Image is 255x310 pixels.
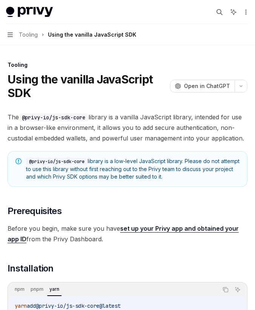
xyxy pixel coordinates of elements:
a: set up your Privy app and obtained your app ID [8,225,239,243]
span: library is a low-level JavaScript library. Please do not attempt to use this library without firs... [26,157,240,180]
span: Installation [8,262,54,275]
svg: Note [15,158,22,164]
span: yarn [15,302,27,309]
div: Using the vanilla JavaScript SDK [48,30,136,39]
div: pnpm [28,285,46,294]
button: More actions [241,7,249,17]
div: Tooling [8,61,247,69]
button: Copy the contents from the code block [221,285,230,295]
div: npm [12,285,27,294]
code: @privy-io/js-sdk-core [19,113,88,122]
h1: Using the vanilla JavaScript SDK [8,72,167,100]
button: Open in ChatGPT [170,80,235,93]
code: @privy-io/js-sdk-core [26,158,88,165]
span: Open in ChatGPT [184,82,230,90]
button: Ask AI [233,285,243,295]
span: add [27,302,36,309]
span: @privy-io/js-sdk-core@latest [36,302,121,309]
span: Before you begin, make sure you have from the Privy Dashboard. [8,223,247,244]
img: light logo [6,7,53,17]
span: Tooling [19,30,38,39]
span: The library is a vanilla JavaScript library, intended for use in a browser-like environment, it a... [8,112,247,143]
div: yarn [47,285,62,294]
span: Prerequisites [8,205,62,217]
